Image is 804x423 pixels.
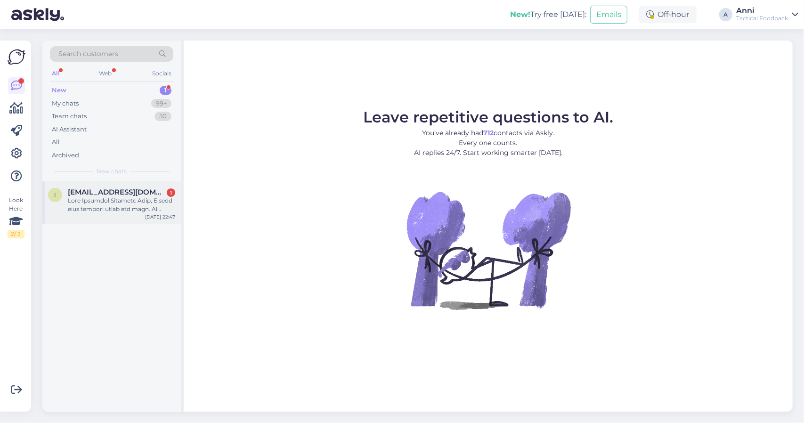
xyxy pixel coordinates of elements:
[68,188,166,196] span: internationexports01@proton.me
[145,213,175,220] div: [DATE] 22:47
[736,15,788,22] div: Tactical Foodpack
[167,188,175,197] div: 1
[160,86,171,95] div: 1
[483,129,494,137] b: 712
[8,196,24,238] div: Look Here
[719,8,732,21] div: A
[154,112,171,121] div: 30
[8,48,25,66] img: Askly Logo
[68,196,175,213] div: Lore Ipsumdol Sitametc Adip, E sedd eius tempori utlab etd magn. Al enimadm ve quisno exerc ullam...
[52,86,66,95] div: New
[150,67,173,80] div: Socials
[404,165,573,335] img: No Chat active
[50,67,61,80] div: All
[736,7,798,22] a: AnniTactical Foodpack
[510,9,586,20] div: Try free [DATE]:
[54,191,56,198] span: i
[639,6,697,23] div: Off-hour
[52,112,87,121] div: Team chats
[363,108,613,126] span: Leave repetitive questions to AI.
[58,49,118,59] span: Search customers
[510,10,530,19] b: New!
[363,128,613,158] p: You’ve already had contacts via Askly. Every one counts. AI replies 24/7. Start working smarter [...
[52,125,87,134] div: AI Assistant
[151,99,171,108] div: 99+
[52,99,79,108] div: My chats
[97,167,127,176] span: New chats
[52,138,60,147] div: All
[97,67,114,80] div: Web
[590,6,627,24] button: Emails
[736,7,788,15] div: Anni
[52,151,79,160] div: Archived
[8,230,24,238] div: 2 / 3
